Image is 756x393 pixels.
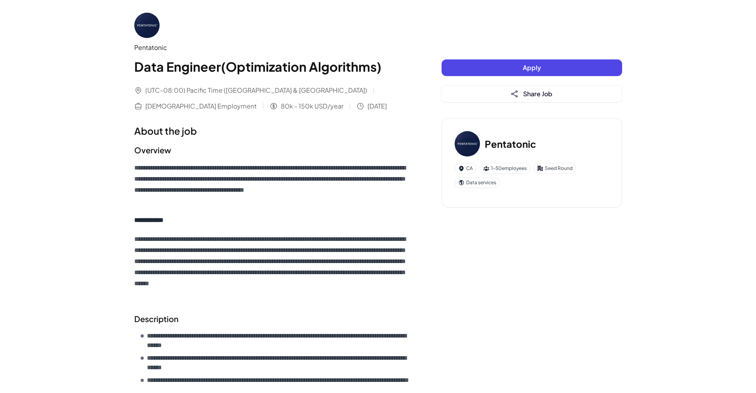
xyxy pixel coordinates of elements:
[134,43,410,52] div: Pentatonic
[523,90,552,98] span: Share Job
[134,124,410,138] h1: About the job
[485,137,536,151] h3: Pentatonic
[455,131,480,156] img: Pe
[134,13,160,38] img: Pe
[523,63,541,72] span: Apply
[145,86,367,95] span: (UTC-08:00) Pacific Time ([GEOGRAPHIC_DATA] & [GEOGRAPHIC_DATA])
[134,313,410,325] h2: Description
[281,101,343,111] span: 80k - 150k USD/year
[442,59,622,76] button: Apply
[480,163,530,174] div: 1-50 employees
[134,57,410,76] h1: Data Engineer(Optimization Algorithms)
[145,101,257,111] span: [DEMOGRAPHIC_DATA] Employment
[442,86,622,102] button: Share Job
[368,101,387,111] span: [DATE]
[455,163,476,174] div: CA
[533,163,576,174] div: Seed Round
[134,144,410,156] h2: Overview
[455,177,500,188] div: Data services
